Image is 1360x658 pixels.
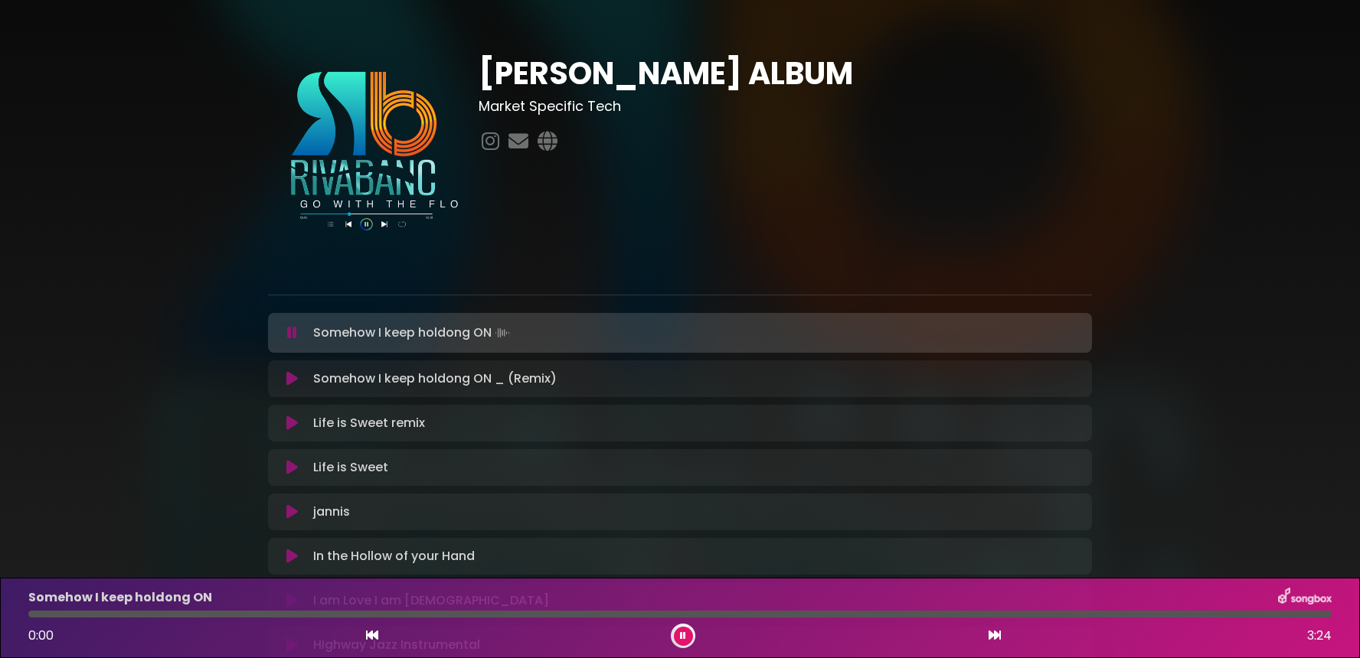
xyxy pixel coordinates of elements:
[479,98,1092,115] h3: Market Specific Tech
[313,503,350,521] p: jannis
[28,588,212,607] p: Somehow I keep holdong ON
[313,547,475,565] p: In the Hollow of your Hand
[268,55,460,247] img: 4pN4B8I1S26pthYFCpPw
[313,414,425,432] p: Life is Sweet remix
[1307,627,1332,645] span: 3:24
[313,370,557,388] p: Somehow I keep holdong ON _ (Remix)
[313,458,388,477] p: Life is Sweet
[492,322,513,344] img: waveform4.gif
[313,322,513,344] p: Somehow I keep holdong ON
[479,55,1092,92] h1: [PERSON_NAME] ALBUM
[1278,588,1332,608] img: songbox-logo-white.png
[28,627,54,644] span: 0:00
